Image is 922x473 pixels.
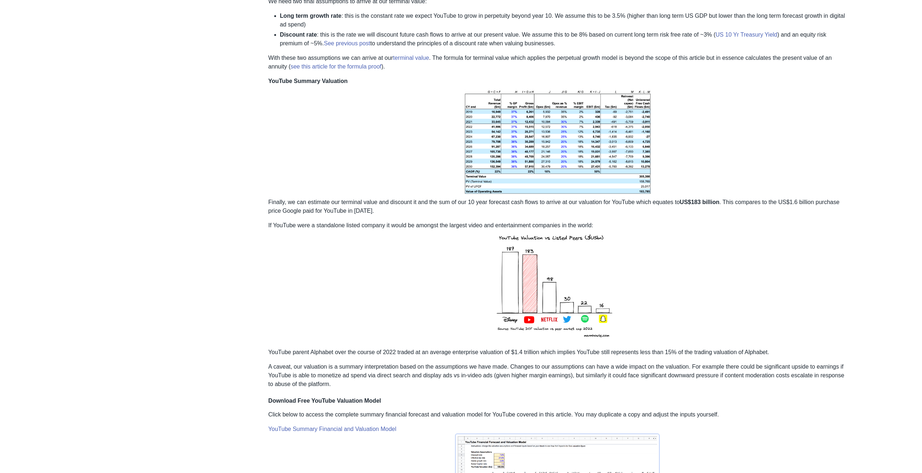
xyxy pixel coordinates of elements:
p: If YouTube were a standalone listed company it would be amongst the largest video and entertainme... [268,221,847,342]
a: terminal value [393,55,429,61]
a: see this article for the formula proof [291,63,381,70]
p: YouTube parent Alphabet over the course of 2022 traded at an average enterprise valuation of $1.4... [268,348,847,357]
img: yt dcf [460,86,655,198]
p: Finally, we can estimate our terminal value and discount it and the sum of our 10 year forecast c... [268,77,847,215]
strong: Long term growth rate [280,13,342,19]
img: yt valuation comparison [492,230,623,342]
strong: Discount rate [280,32,317,38]
a: US 10 Yr Treasury Yield [716,32,777,38]
p: A caveat, our valuation is a summary interpretation based on the assumptions we have made. Change... [268,362,847,389]
strong: US$183 billion [680,199,719,205]
p: Click below to access the complete summary financial forecast and valuation model for YouTube cov... [268,410,847,419]
strong: YouTube Summary Valuation [268,78,348,84]
h4: Download Free YouTube Valuation Model [268,397,847,404]
a: See previous post [324,40,370,46]
li: : this is the rate we will discount future cash flows to arrive at our present value. We assume t... [280,30,847,48]
a: YouTube Summary Financial and Valuation Model [268,426,396,432]
li: : this is the constant rate we expect YouTube to grow in perpetuity beyond year 10. We assume thi... [280,12,847,29]
p: With these two assumptions we can arrive at our . The formula for terminal value which applies th... [268,54,847,71]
